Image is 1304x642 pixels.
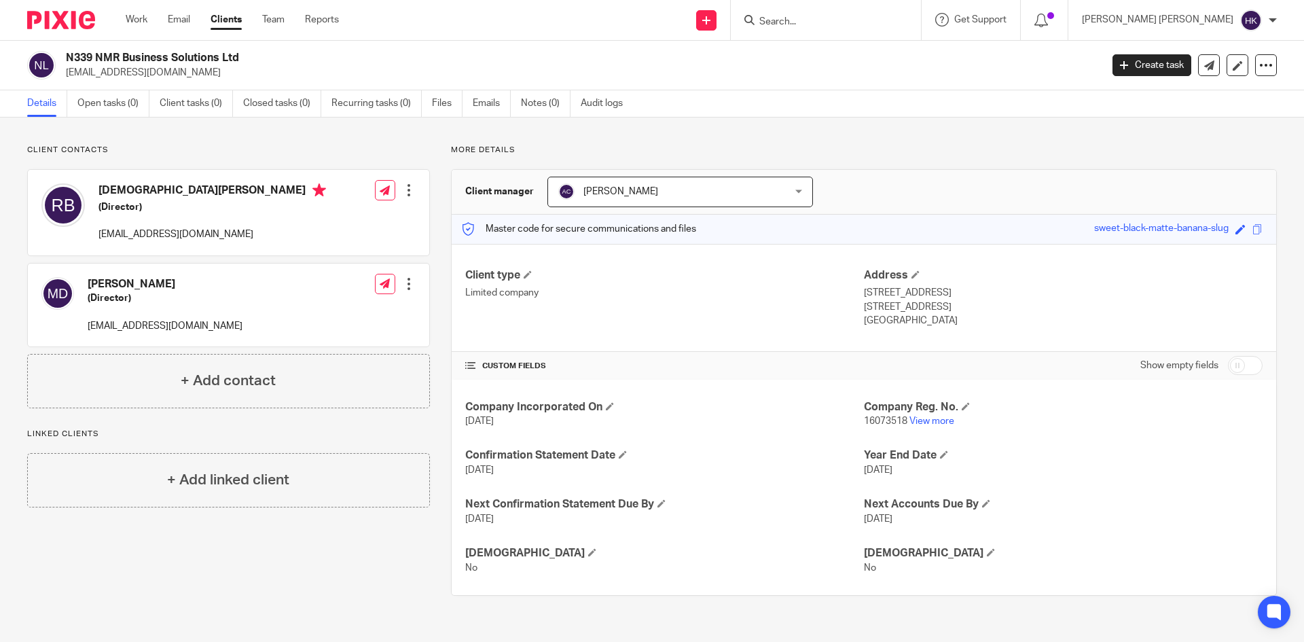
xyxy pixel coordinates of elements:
[167,469,289,491] h4: + Add linked client
[1140,359,1218,372] label: Show empty fields
[88,277,242,291] h4: [PERSON_NAME]
[305,13,339,26] a: Reports
[27,11,95,29] img: Pixie
[160,90,233,117] a: Client tasks (0)
[126,13,147,26] a: Work
[864,546,1263,560] h4: [DEMOGRAPHIC_DATA]
[465,465,494,475] span: [DATE]
[181,370,276,391] h4: + Add contact
[88,291,242,305] h5: (Director)
[864,268,1263,283] h4: Address
[168,13,190,26] a: Email
[27,51,56,79] img: svg%3E
[1112,54,1191,76] a: Create task
[465,185,534,198] h3: Client manager
[98,228,326,241] p: [EMAIL_ADDRESS][DOMAIN_NAME]
[432,90,463,117] a: Files
[27,145,430,156] p: Client contacts
[465,546,864,560] h4: [DEMOGRAPHIC_DATA]
[1082,13,1233,26] p: [PERSON_NAME] [PERSON_NAME]
[66,51,887,65] h2: N339 NMR Business Solutions Ltd
[909,416,954,426] a: View more
[465,286,864,300] p: Limited company
[77,90,149,117] a: Open tasks (0)
[243,90,321,117] a: Closed tasks (0)
[864,300,1263,314] p: [STREET_ADDRESS]
[98,183,326,200] h4: [DEMOGRAPHIC_DATA][PERSON_NAME]
[465,514,494,524] span: [DATE]
[864,514,892,524] span: [DATE]
[1240,10,1262,31] img: svg%3E
[66,66,1092,79] p: [EMAIL_ADDRESS][DOMAIN_NAME]
[451,145,1277,156] p: More details
[583,187,658,196] span: [PERSON_NAME]
[465,400,864,414] h4: Company Incorporated On
[521,90,570,117] a: Notes (0)
[864,448,1263,463] h4: Year End Date
[465,448,864,463] h4: Confirmation Statement Date
[465,497,864,512] h4: Next Confirmation Statement Due By
[465,563,477,573] span: No
[27,429,430,440] p: Linked clients
[262,13,285,26] a: Team
[581,90,633,117] a: Audit logs
[473,90,511,117] a: Emails
[864,400,1263,414] h4: Company Reg. No.
[211,13,242,26] a: Clients
[41,183,85,227] img: svg%3E
[954,15,1007,24] span: Get Support
[98,200,326,214] h5: (Director)
[465,361,864,372] h4: CUSTOM FIELDS
[41,277,74,310] img: svg%3E
[1094,221,1229,237] div: sweet-black-matte-banana-slug
[462,222,696,236] p: Master code for secure communications and files
[88,319,242,333] p: [EMAIL_ADDRESS][DOMAIN_NAME]
[864,465,892,475] span: [DATE]
[27,90,67,117] a: Details
[465,416,494,426] span: [DATE]
[864,286,1263,300] p: [STREET_ADDRESS]
[331,90,422,117] a: Recurring tasks (0)
[864,416,907,426] span: 16073518
[864,497,1263,512] h4: Next Accounts Due By
[864,563,876,573] span: No
[558,183,575,200] img: svg%3E
[758,16,880,29] input: Search
[465,268,864,283] h4: Client type
[864,314,1263,327] p: [GEOGRAPHIC_DATA]
[312,183,326,197] i: Primary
